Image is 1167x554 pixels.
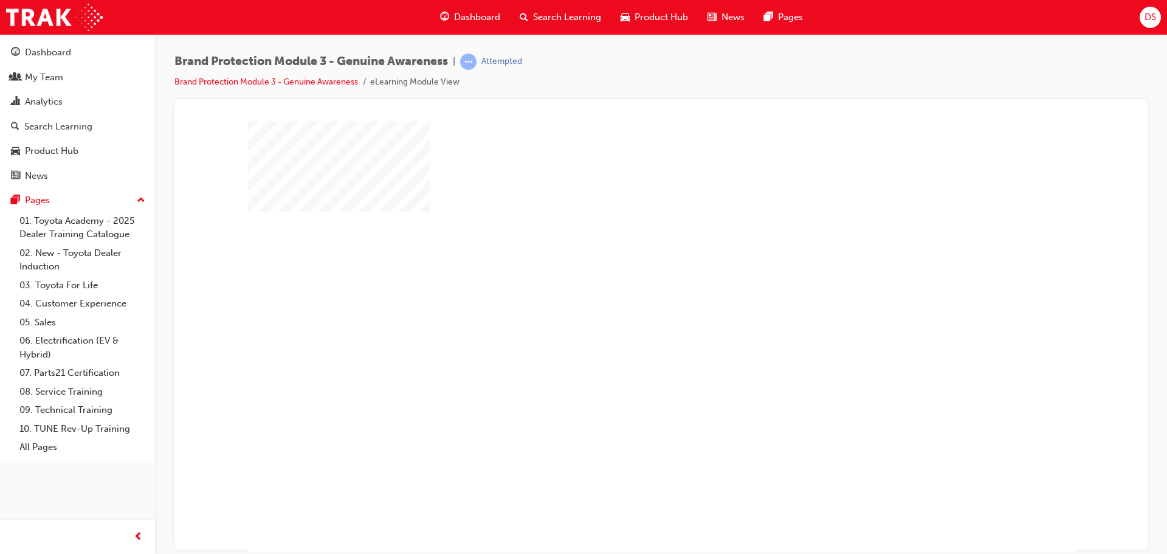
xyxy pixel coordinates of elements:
div: Search Learning [24,120,92,134]
span: News [721,10,745,24]
button: DashboardMy TeamAnalyticsSearch LearningProduct HubNews [5,39,150,189]
a: 10. TUNE Rev-Up Training [15,420,150,438]
span: prev-icon [134,530,143,545]
span: Product Hub [635,10,688,24]
a: 08. Service Training [15,383,150,401]
a: guage-iconDashboard [430,5,510,30]
a: pages-iconPages [754,5,813,30]
a: All Pages [15,438,150,457]
a: 07. Parts21 Certification [15,364,150,383]
a: 05. Sales [15,313,150,332]
span: search-icon [11,122,19,133]
button: DS [1140,7,1161,28]
span: guage-icon [11,47,20,58]
a: News [5,165,150,187]
a: 06. Electrification (EV & Hybrid) [15,331,150,364]
span: guage-icon [440,10,449,25]
a: Brand Protection Module 3 - Genuine Awareness [174,77,358,87]
div: Product Hub [25,144,78,158]
a: news-iconNews [698,5,754,30]
span: news-icon [707,10,717,25]
div: Pages [25,193,50,207]
div: News [25,169,48,183]
span: Dashboard [454,10,500,24]
span: up-icon [137,193,145,209]
img: Trak [6,4,103,31]
div: Dashboard [25,46,71,60]
span: chart-icon [11,97,20,108]
button: Pages [5,189,150,212]
div: My Team [25,71,63,85]
span: learningRecordVerb_ATTEMPT-icon [460,54,477,70]
a: Search Learning [5,116,150,138]
span: car-icon [11,146,20,157]
span: Brand Protection Module 3 - Genuine Awareness [174,55,448,69]
a: search-iconSearch Learning [510,5,611,30]
span: Pages [778,10,803,24]
li: eLearning Module View [370,75,460,89]
a: Product Hub [5,140,150,162]
span: DS [1145,10,1156,24]
a: 01. Toyota Academy - 2025 Dealer Training Catalogue [15,212,150,244]
span: Search Learning [533,10,601,24]
span: news-icon [11,171,20,182]
a: 03. Toyota For Life [15,276,150,295]
a: Dashboard [5,41,150,64]
div: Attempted [481,56,522,68]
span: | [453,55,455,69]
div: Analytics [25,95,63,109]
span: car-icon [621,10,630,25]
span: people-icon [11,72,20,83]
span: pages-icon [11,195,20,206]
span: pages-icon [764,10,773,25]
span: search-icon [520,10,528,25]
a: My Team [5,66,150,89]
a: 09. Technical Training [15,401,150,420]
a: Analytics [5,91,150,113]
a: 04. Customer Experience [15,294,150,313]
a: car-iconProduct Hub [611,5,698,30]
a: 02. New - Toyota Dealer Induction [15,244,150,276]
